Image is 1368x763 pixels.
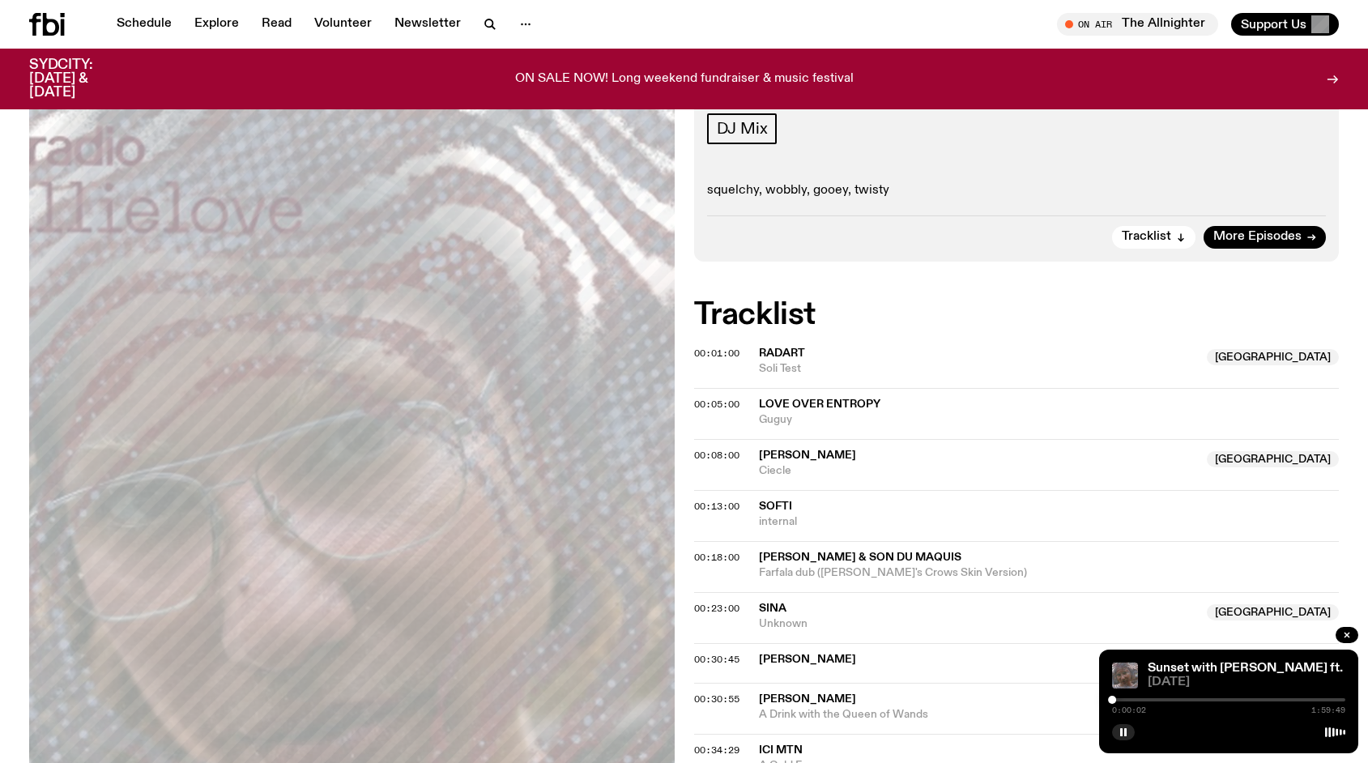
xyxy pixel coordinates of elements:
[694,451,739,460] button: 00:08:00
[759,412,1340,428] span: Guguy
[1231,13,1339,36] button: Support Us
[694,746,739,755] button: 00:34:29
[759,565,1340,581] span: Farfala dub ([PERSON_NAME]'s Crows Skin Version)
[694,449,739,462] span: 00:08:00
[759,693,856,705] span: [PERSON_NAME]
[107,13,181,36] a: Schedule
[694,744,739,757] span: 00:34:29
[694,653,739,666] span: 00:30:45
[759,347,805,359] span: Radart
[694,551,739,564] span: 00:18:00
[1311,706,1345,714] span: 1:59:49
[694,695,739,704] button: 00:30:55
[1112,226,1195,249] button: Tracklist
[185,13,249,36] a: Explore
[759,450,856,461] span: [PERSON_NAME]
[759,616,1198,632] span: Unknown
[759,399,880,410] span: Love Over Entropy
[1207,451,1339,467] span: [GEOGRAPHIC_DATA]
[694,553,739,562] button: 00:18:00
[694,655,739,664] button: 00:30:45
[694,349,739,358] button: 00:01:00
[707,183,1327,198] p: squelchy, wobbly, gooey, twisty
[717,120,768,138] span: DJ Mix
[707,113,778,144] a: DJ Mix
[759,501,792,512] span: Softi
[694,398,739,411] span: 00:05:00
[694,301,1340,330] h2: Tracklist
[759,463,1198,479] span: Ciecle
[759,707,1340,723] span: A Drink with the Queen of Wands
[759,652,1262,667] span: [PERSON_NAME]
[759,603,786,614] span: Sina
[1241,17,1306,32] span: Support Us
[694,500,739,513] span: 00:13:00
[1112,706,1146,714] span: 0:00:02
[29,58,133,100] h3: SYDCITY: [DATE] & [DATE]
[694,347,739,360] span: 00:01:00
[1213,231,1302,243] span: More Episodes
[305,13,381,36] a: Volunteer
[759,514,1340,530] span: internal
[1148,676,1345,688] span: [DATE]
[385,13,471,36] a: Newsletter
[694,400,739,409] button: 00:05:00
[759,552,961,563] span: [PERSON_NAME] & Son du Maquis
[694,604,739,613] button: 00:23:00
[759,361,1198,377] span: Soli Test
[694,502,739,511] button: 00:13:00
[252,13,301,36] a: Read
[1057,13,1218,36] button: On AirThe Allnighter
[515,72,854,87] p: ON SALE NOW! Long weekend fundraiser & music festival
[759,744,803,756] span: ICI MTN
[1207,604,1339,620] span: [GEOGRAPHIC_DATA]
[694,602,739,615] span: 00:23:00
[1204,226,1326,249] a: More Episodes
[694,693,739,705] span: 00:30:55
[1207,349,1339,365] span: [GEOGRAPHIC_DATA]
[1122,231,1171,243] span: Tracklist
